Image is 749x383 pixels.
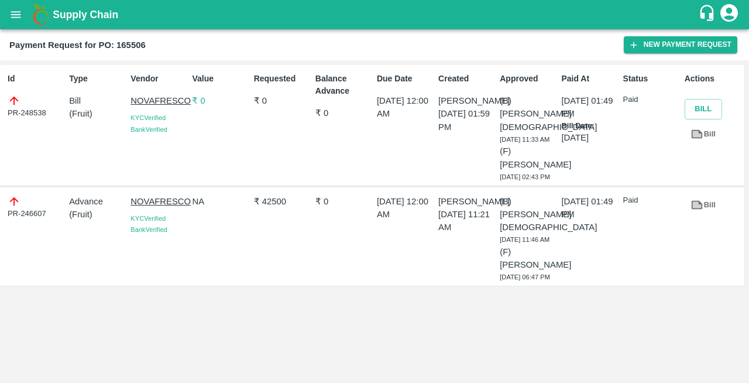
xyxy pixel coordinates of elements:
p: [DATE] 01:49 PM [561,195,618,221]
p: ₹ 0 [192,94,249,107]
p: Bill Date: [561,121,618,132]
p: [PERSON_NAME] [438,195,495,208]
b: Supply Chain [53,9,118,20]
p: [DATE] 11:21 AM [438,208,495,234]
div: account of current user [719,2,740,27]
p: ( Fruit ) [69,107,126,120]
p: (B) [PERSON_NAME][DEMOGRAPHIC_DATA] [500,94,556,134]
p: ₹ 0 [315,107,372,119]
p: Paid [623,94,680,105]
p: NOVAFRESCO [130,195,187,208]
p: Created [438,73,495,85]
p: Requested [254,73,311,85]
div: PR-246607 [8,195,64,220]
p: Value [192,73,249,85]
p: Bill [69,94,126,107]
p: Paid [623,195,680,206]
p: ( Fruit ) [69,208,126,221]
button: Bill [685,99,722,119]
p: Balance Advance [315,73,372,97]
span: Bank Verified [130,226,167,233]
p: Actions [685,73,741,85]
span: KYC Verified [130,114,166,121]
a: Bill [685,195,722,216]
p: Vendor [130,73,187,85]
div: PR-248538 [8,94,64,119]
p: [DATE] 01:59 PM [438,107,495,134]
p: Id [8,73,64,85]
p: Type [69,73,126,85]
span: Bank Verified [130,126,167,133]
span: [DATE] 11:46 AM [500,236,549,243]
p: ₹ 0 [254,94,311,107]
span: [DATE] 11:33 AM [500,136,549,143]
p: [DATE] 01:49 PM [561,94,618,121]
p: ₹ 0 [315,195,372,208]
p: Paid At [561,73,618,85]
p: (F) [PERSON_NAME] [500,145,556,171]
img: logo [29,3,53,26]
p: Due Date [377,73,434,85]
p: Approved [500,73,556,85]
p: [DATE] 12:00 AM [377,94,434,121]
p: [DATE] [561,131,618,144]
button: New Payment Request [624,36,737,53]
p: ₹ 42500 [254,195,311,208]
span: KYC Verified [130,215,166,222]
span: [DATE] 02:43 PM [500,173,550,180]
p: Advance [69,195,126,208]
b: Payment Request for PO: 165506 [9,40,146,50]
p: [DATE] 12:00 AM [377,195,434,221]
a: Bill [685,124,722,145]
div: customer-support [698,4,719,25]
a: Supply Chain [53,6,698,23]
p: (B) [PERSON_NAME][DEMOGRAPHIC_DATA] [500,195,556,234]
p: Status [623,73,680,85]
p: NA [192,195,249,208]
span: [DATE] 06:47 PM [500,273,550,281]
p: NOVAFRESCO [130,94,187,107]
button: open drawer [2,1,29,28]
p: [PERSON_NAME] [438,94,495,107]
p: (F) [PERSON_NAME] [500,245,556,272]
